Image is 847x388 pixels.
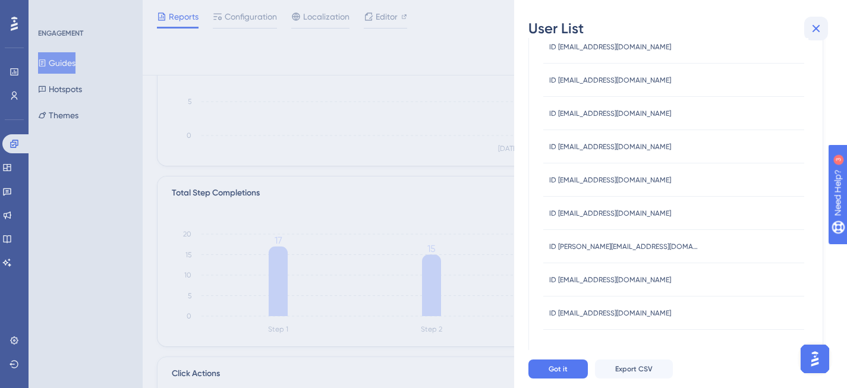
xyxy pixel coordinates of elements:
[528,359,588,378] button: Got it
[528,19,833,38] div: User List
[549,275,671,285] span: ID [EMAIL_ADDRESS][DOMAIN_NAME]
[615,364,653,374] span: Export CSV
[28,3,74,17] span: Need Help?
[595,359,673,378] button: Export CSV
[549,75,671,85] span: ID [EMAIL_ADDRESS][DOMAIN_NAME]
[549,142,671,152] span: ID [EMAIL_ADDRESS][DOMAIN_NAME]
[549,364,568,374] span: Got it
[549,42,671,52] span: ID [EMAIL_ADDRESS][DOMAIN_NAME]
[797,341,833,377] iframe: UserGuiding AI Assistant Launcher
[549,175,671,185] span: ID [EMAIL_ADDRESS][DOMAIN_NAME]
[549,209,671,218] span: ID [EMAIL_ADDRESS][DOMAIN_NAME]
[549,308,671,318] span: ID [EMAIL_ADDRESS][DOMAIN_NAME]
[549,242,698,251] span: ID [PERSON_NAME][EMAIL_ADDRESS][DOMAIN_NAME]
[83,6,86,15] div: 3
[549,109,671,118] span: ID [EMAIL_ADDRESS][DOMAIN_NAME]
